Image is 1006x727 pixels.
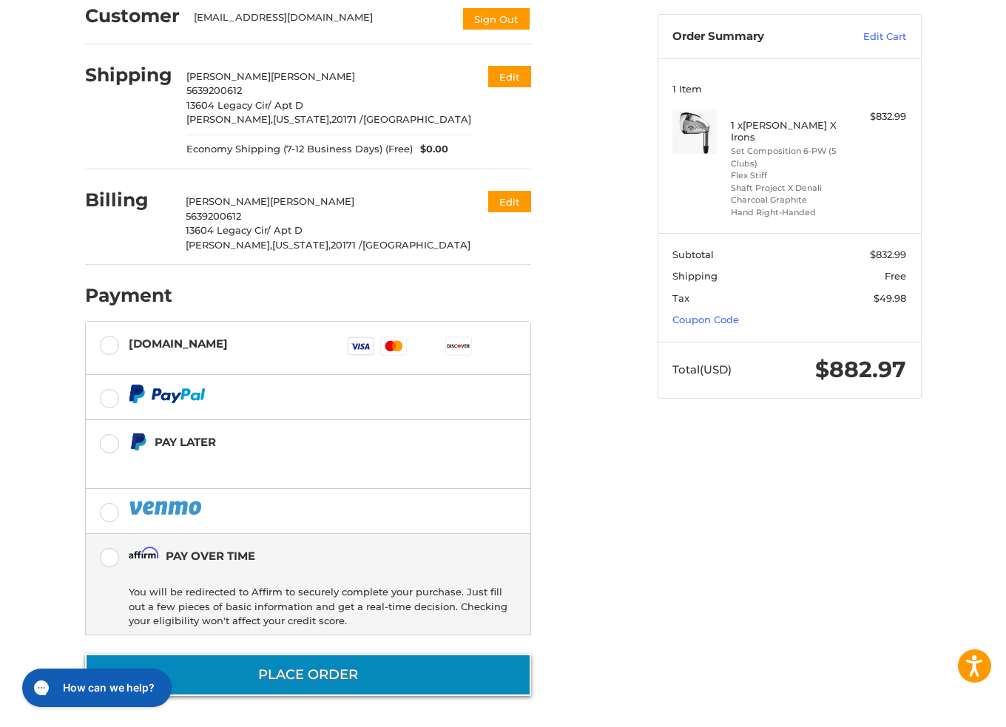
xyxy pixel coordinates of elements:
[272,239,331,251] span: [US_STATE],
[186,210,241,222] span: 5639200612
[731,206,844,219] li: Hand Right-Handed
[672,270,718,282] span: Shipping
[186,99,268,111] span: 13604 Legacy Cir
[848,109,906,124] div: $832.99
[186,84,242,96] span: 5639200612
[885,270,906,282] span: Free
[731,182,844,206] li: Shaft Project X Denali Charcoal Graphite
[268,99,303,111] span: / Apt D
[672,314,739,325] a: Coupon Code
[731,145,844,169] li: Set Composition 6-PW (5 Clubs)
[85,284,172,307] h2: Payment
[362,239,470,251] span: [GEOGRAPHIC_DATA]
[129,547,158,565] img: Affirm icon
[85,4,180,27] h2: Customer
[672,248,714,260] span: Subtotal
[874,292,906,304] span: $49.98
[186,142,413,157] span: Economy Shipping (7-12 Business Days) (Free)
[870,248,906,260] span: $832.99
[186,113,273,125] span: [PERSON_NAME],
[129,498,204,517] img: PayPal icon
[129,458,438,470] iframe: PayPal Message 1
[331,113,363,125] span: 20171 /
[363,113,471,125] span: [GEOGRAPHIC_DATA]
[85,189,172,212] h2: Billing
[186,224,267,236] span: 13604 Legacy Cir
[672,292,689,304] span: Tax
[731,119,844,143] h4: 1 x [PERSON_NAME] X Irons
[166,544,255,568] div: Pay over time
[884,687,1006,727] iframe: Google Customer Reviews
[129,331,228,356] div: [DOMAIN_NAME]
[186,70,271,82] span: [PERSON_NAME]
[273,113,331,125] span: [US_STATE],
[155,430,438,454] div: Pay Later
[488,66,531,87] button: Edit
[462,7,531,31] button: Sign Out
[186,239,272,251] span: [PERSON_NAME],
[194,10,447,31] div: [EMAIL_ADDRESS][DOMAIN_NAME]
[129,578,508,635] div: You will be redirected to Affirm to securely complete your purchase. Just fill out a few pieces o...
[331,239,362,251] span: 20171 /
[672,362,732,376] span: Total (USD)
[488,191,531,212] button: Edit
[815,356,906,383] span: $882.97
[85,654,531,696] button: Place Order
[129,433,147,451] img: Pay Later icon
[413,142,448,157] span: $0.00
[15,663,175,712] iframe: Gorgias live chat messenger
[267,224,303,236] span: / Apt D
[186,195,270,207] span: [PERSON_NAME]
[129,385,206,403] img: PayPal icon
[831,30,906,44] a: Edit Cart
[731,169,844,182] li: Flex Stiff
[271,70,355,82] span: [PERSON_NAME]
[672,30,831,44] h3: Order Summary
[270,195,354,207] span: [PERSON_NAME]
[85,64,172,87] h2: Shipping
[672,83,906,95] h3: 1 Item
